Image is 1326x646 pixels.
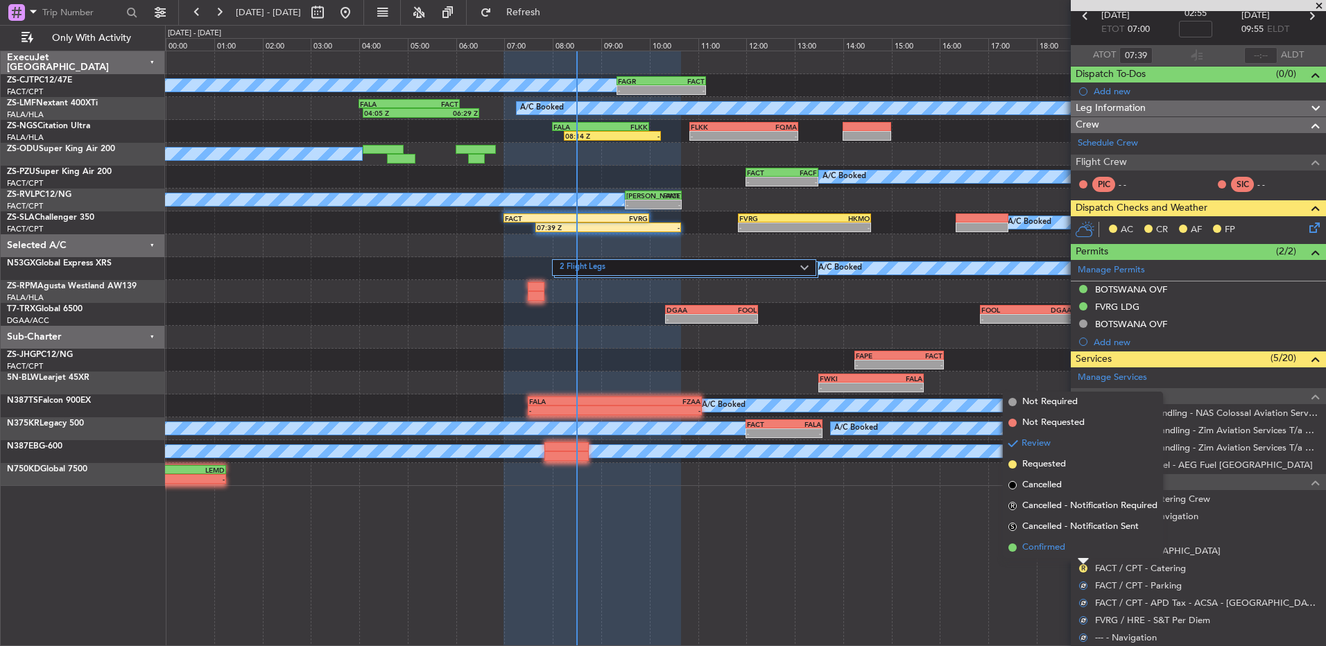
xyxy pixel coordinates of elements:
[1281,49,1304,62] span: ALDT
[823,166,866,187] div: A/C Booked
[1008,212,1051,233] div: A/C Booked
[612,132,660,140] div: -
[1095,597,1319,609] a: FACT / CPT - APD Tax - ACSA - [GEOGRAPHIC_DATA] International FACT / CPT
[1185,7,1207,21] span: 02:55
[1076,351,1112,367] span: Services
[236,6,301,19] span: [DATE] - [DATE]
[214,38,263,51] div: 01:00
[691,123,744,131] div: FLKK
[988,38,1037,51] div: 17:00
[1095,407,1319,419] a: FACT / CPT - Handling - NAS Colossal Aviation Services (Pty) Ltd
[744,123,798,131] div: FQMA
[653,191,680,200] div: FACT
[553,38,601,51] div: 08:00
[1095,579,1182,591] a: FACT / CPT - Parking
[661,77,704,85] div: FACT
[698,38,747,51] div: 11:00
[1008,502,1017,510] span: R
[7,191,71,199] a: ZS-RVLPC12/NG
[565,132,612,140] div: 08:14 Z
[7,305,35,313] span: T7-TRX
[7,168,112,176] a: ZS-PZUSuper King Air 200
[7,76,72,85] a: ZS-CJTPC12/47E
[618,86,661,94] div: -
[744,132,798,140] div: -
[7,110,44,120] a: FALA/HLA
[421,109,478,117] div: 06:29 Z
[784,420,821,428] div: FALA
[1095,459,1313,471] a: FVRG / HRE - Fuel - AEG Fuel [GEOGRAPHIC_DATA]
[7,201,43,211] a: FACT/CPT
[1095,301,1139,313] div: FVRG LDG
[311,38,359,51] div: 03:00
[7,315,49,326] a: DGAA/ACC
[7,374,89,382] a: 5N-BLWLearjet 45XR
[856,360,899,369] div: -
[1119,178,1150,191] div: - -
[409,100,458,108] div: FACT
[1101,23,1124,37] span: ETOT
[1119,47,1153,64] input: --:--
[661,86,704,94] div: -
[1094,85,1319,97] div: Add new
[7,76,34,85] span: ZS-CJT
[7,293,44,303] a: FALA/HLA
[7,122,37,130] span: ZS-NGS
[615,406,700,414] div: -
[263,38,311,51] div: 02:00
[1076,244,1108,260] span: Permits
[474,1,557,24] button: Refresh
[505,214,576,222] div: FACT
[166,38,214,51] div: 00:00
[981,306,1026,314] div: FOOL
[1093,49,1116,62] span: ATOT
[553,123,601,131] div: FALA
[1244,47,1277,64] input: --:--
[1078,371,1147,385] a: Manage Services
[7,442,62,451] a: N387EBG-600
[7,99,98,107] a: ZS-LMFNextant 400XTi
[1271,351,1296,365] span: (5/20)
[1076,117,1099,133] span: Crew
[666,315,712,323] div: -
[7,145,39,153] span: ZS-ODU
[7,419,84,428] a: N375KRLegacy 500
[601,38,650,51] div: 09:00
[800,265,809,270] img: arrow-gray.svg
[408,38,456,51] div: 05:00
[940,38,988,51] div: 16:00
[747,429,784,437] div: -
[7,361,43,372] a: FACT/CPT
[576,214,648,222] div: FVRG
[1267,23,1289,37] span: ELDT
[7,122,90,130] a: ZS-NGSCitation Ultra
[7,259,112,268] a: N53GXGlobal Express XRS
[7,374,39,382] span: 5N-BLW
[7,145,115,153] a: ZS-ODUSuper King Air 200
[537,223,608,232] div: 07:39 Z
[702,395,746,416] div: A/C Booked
[560,262,800,274] label: 2 Flight Legs
[1037,38,1085,51] div: 18:00
[1095,614,1210,626] a: FVRG / HRE - S&T Per Diem
[1241,9,1270,23] span: [DATE]
[1095,562,1186,574] a: FACT / CPT - Catering
[712,306,757,314] div: FOOL
[529,406,614,414] div: -
[7,132,44,143] a: FALA/HLA
[168,28,221,40] div: [DATE] - [DATE]
[7,351,36,359] span: ZS-JHG
[1079,564,1087,573] button: R
[1022,541,1065,555] span: Confirmed
[7,191,35,199] span: ZS-RVL
[1191,223,1202,237] span: AF
[7,213,35,222] span: ZS-SLA
[42,2,122,23] input: Trip Number
[7,465,40,473] span: N750KD
[360,100,409,108] div: FALA
[747,168,782,177] div: FACT
[899,351,942,360] div: FACT
[1076,101,1146,116] span: Leg Information
[739,214,804,222] div: FVRG
[1022,499,1157,513] span: Cancelled - Notification Required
